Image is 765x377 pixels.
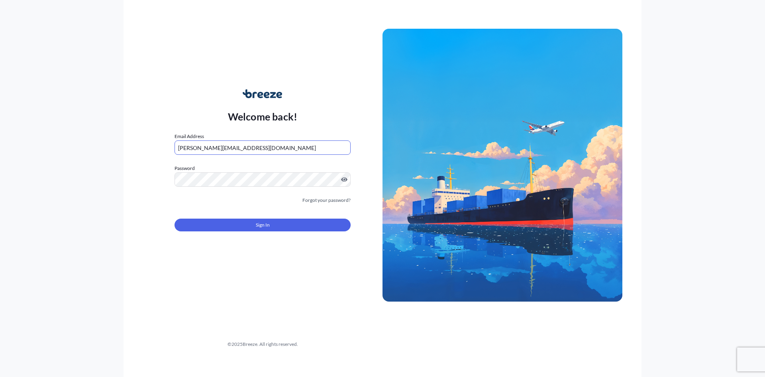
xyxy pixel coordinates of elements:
img: Ship illustration [382,29,622,302]
span: Sign In [256,221,270,229]
button: Sign In [175,219,351,231]
p: Welcome back! [228,110,298,123]
input: example@gmail.com [175,140,351,155]
button: Show password [341,176,347,183]
label: Password [175,164,351,172]
label: Email Address [175,132,204,140]
div: © 2025 Breeze. All rights reserved. [143,340,382,348]
a: Forgot your password? [302,196,351,204]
